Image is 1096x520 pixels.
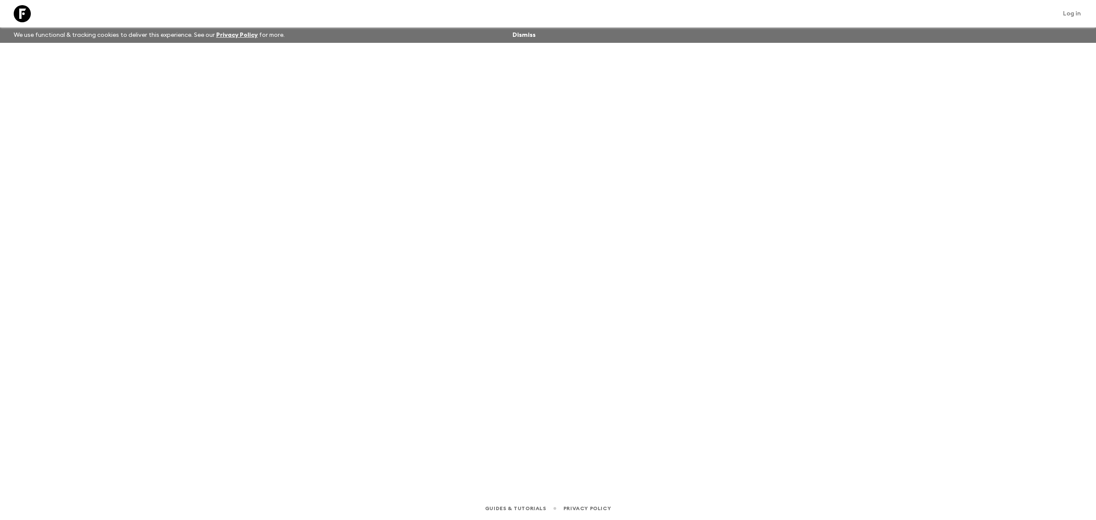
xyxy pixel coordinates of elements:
[510,29,538,41] button: Dismiss
[563,504,611,513] a: Privacy Policy
[216,32,258,38] a: Privacy Policy
[1058,8,1086,20] a: Log in
[485,504,546,513] a: Guides & Tutorials
[10,27,288,43] p: We use functional & tracking cookies to deliver this experience. See our for more.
